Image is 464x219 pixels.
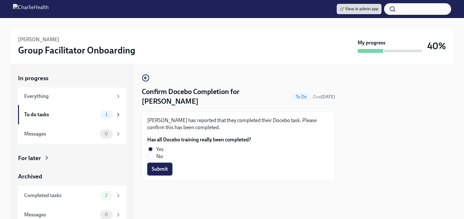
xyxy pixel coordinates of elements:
[24,211,97,218] div: Messages
[101,193,111,198] span: 2
[101,212,112,217] span: 0
[24,130,97,138] div: Messages
[18,124,126,144] a: Messages0
[24,93,113,100] div: Everything
[18,74,126,82] a: In progress
[147,136,251,143] label: Has all Docebo training really been completed?
[313,94,335,100] span: October 9th, 2025 10:00
[156,146,164,153] span: Yes
[101,112,111,117] span: 1
[18,154,126,162] a: For later
[13,4,49,14] img: CharlieHealth
[24,111,97,118] div: To do tasks
[156,153,163,160] span: No
[18,172,126,181] a: Archived
[358,39,385,46] strong: My progress
[24,192,97,199] div: Completed tasks
[292,94,310,99] span: To Do
[18,105,126,124] a: To do tasks1
[18,88,126,105] a: Everything
[101,131,112,136] span: 0
[18,154,41,162] div: For later
[142,87,289,106] h4: Confirm Docebo Completion for [PERSON_NAME]
[18,186,126,205] a: Completed tasks2
[313,94,335,100] span: Due
[147,117,330,131] p: [PERSON_NAME] has reported that they completed their Docebo task. Please confirm this has been co...
[340,6,378,12] span: View in admin app
[18,36,59,43] h6: [PERSON_NAME]
[427,40,446,52] h3: 40%
[18,44,135,56] h3: Group Facilitator Onboarding
[337,4,382,14] a: View in admin app
[147,163,172,176] button: Submit
[152,166,168,172] span: Submit
[321,94,335,100] strong: [DATE]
